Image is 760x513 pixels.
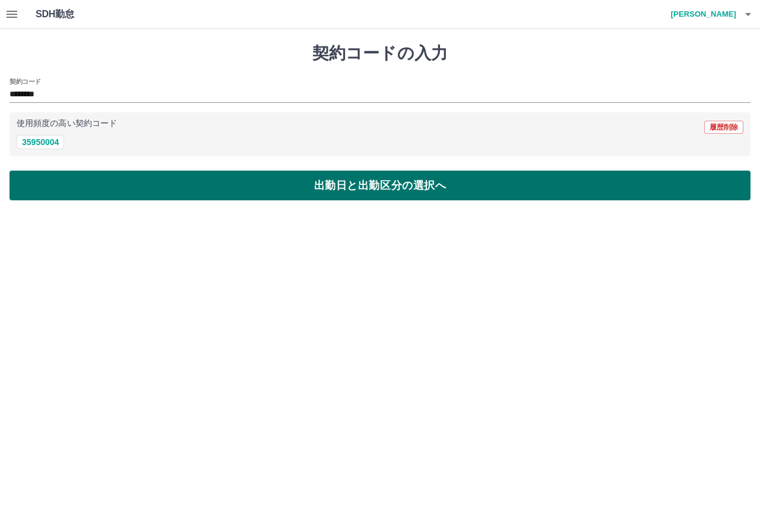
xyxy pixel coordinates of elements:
[17,135,64,149] button: 35950004
[9,77,41,86] h2: 契約コード
[9,43,750,64] h1: 契約コードの入力
[704,121,743,134] button: 履歴削除
[9,171,750,200] button: 出勤日と出勤区分の選択へ
[17,119,117,128] p: 使用頻度の高い契約コード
